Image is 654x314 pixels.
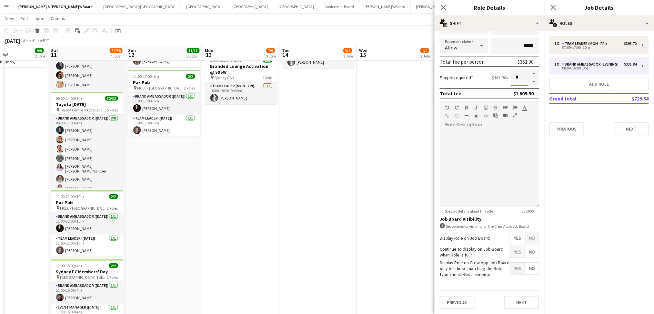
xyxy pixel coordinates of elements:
button: Add role [549,78,649,90]
div: Total fee [440,90,462,97]
span: No [525,232,539,244]
button: [GEOGRAPHIC_DATA]/[GEOGRAPHIC_DATA] [98,0,181,13]
app-card-role: Team Leader ([DATE])1/111:00-21:00 (10h)[PERSON_NAME] [51,235,123,257]
a: View [3,14,17,23]
h3: Role Details [435,3,544,12]
div: $1 809.50 [514,90,534,97]
button: Unordered List [503,105,508,110]
button: Paste as plain text [493,113,498,118]
button: Previous [440,296,475,309]
button: Increase [529,69,539,78]
div: $361.90 x [492,75,508,80]
div: Team Leader (Mon - Fri) [562,41,610,46]
label: Continue to display on Job Board when Role is full? [440,246,510,258]
div: AEDT [40,38,49,43]
div: $361.90 [518,58,534,65]
button: Next [614,122,649,135]
span: Yes [510,246,525,258]
label: People required [440,75,473,80]
span: 11:00-15:00 (4h) [56,263,82,268]
button: Clear Formatting [474,113,478,119]
button: [GEOGRAPHIC_DATA] [227,0,273,13]
button: Strikethrough [493,105,498,110]
button: Fullscreen [513,113,517,118]
button: [GEOGRAPHIC_DATA] [273,0,319,13]
span: Yes [510,263,525,274]
span: Edit [21,16,28,21]
h3: Sydney FC Members' Day [51,269,123,275]
div: 1 x [555,62,562,67]
span: MCEC - [GEOGRAPHIC_DATA] [60,206,107,211]
div: Set options for visibility on the Crew App’s Job Board [440,223,539,229]
button: [PERSON_NAME] & [PERSON_NAME]'s Board [13,0,98,13]
button: Underline [484,105,488,110]
h3: Job Board Visibility [440,216,539,222]
h3: Job Details [544,3,654,12]
span: Jobs [35,16,44,21]
button: Previous [549,122,584,135]
div: Total fee per person [440,58,485,65]
span: No [525,263,539,274]
button: Conference Board [319,0,359,13]
app-card-role: Brand Ambassador ([DATE])8/809:00-13:00 (4h)[PERSON_NAME][PERSON_NAME][PERSON_NAME][PERSON_NAME][... [51,115,123,204]
span: 2/2 [109,194,118,199]
div: Roles [544,16,654,31]
button: Next [504,296,539,309]
span: 11:00-21:00 (10h) [56,194,84,199]
h3: Pax Pub [51,200,123,205]
button: Redo [455,105,459,110]
div: Brand Ambassador (Evening) [562,62,621,67]
a: Comms [48,14,68,23]
div: 1 x [555,41,562,46]
label: Display Role on Crew App Job Board only for those matching the Role type and all Requirements [440,260,510,277]
button: [PERSON_NAME]'s Board [359,0,411,13]
button: Horizontal Line [464,113,469,119]
span: Comms [51,16,65,21]
button: Insert video [503,113,508,118]
td: $729.54 [611,93,649,104]
span: Allow [445,44,458,51]
app-card-role: Brand Ambassador ([DATE])1/111:00-21:00 (10h)[PERSON_NAME] [51,213,123,235]
button: Italic [474,105,478,110]
span: 2/2 [109,263,118,268]
button: [PERSON_NAME] & [PERSON_NAME]'s Board [411,0,493,13]
app-card-role: Brand Ambassador ([DATE])1/111:00-15:00 (4h)[PERSON_NAME] [51,282,123,304]
span: 2 Roles [107,206,118,211]
div: 08:00-16:00 (8h) [555,67,637,70]
span: 2 Roles [107,275,118,280]
span: Yes [510,232,525,244]
span: 0 / 2000 [517,209,539,214]
div: [DATE] [5,37,20,44]
button: [GEOGRAPHIC_DATA] [181,0,227,13]
label: Display Role on Job Board [440,235,490,241]
a: Jobs [32,14,47,23]
div: $393.70 [624,41,637,46]
span: No [525,246,539,258]
button: Ordered List [513,105,517,110]
button: HTML Code [484,113,488,119]
span: View [5,16,14,21]
td: Grand total [549,93,611,104]
button: Decrease [529,78,539,86]
div: Shift [435,16,544,31]
button: Undo [445,105,449,110]
app-job-card: 11:00-21:00 (10h)2/2Pax Pub MCEC - [GEOGRAPHIC_DATA]2 RolesBrand Ambassador ([DATE])1/111:00-21:0... [51,190,123,257]
button: Bold [464,105,469,110]
div: $335.84 [624,62,637,67]
button: Text Color [522,105,527,110]
span: [GEOGRAPHIC_DATA], [GEOGRAPHIC_DATA] - [GEOGRAPHIC_DATA] [60,275,107,280]
span: Specific details about this role [440,209,498,214]
div: 07:00-17:00 (10h) [555,46,637,49]
a: Edit [18,14,31,23]
span: Week 41 [21,38,37,43]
